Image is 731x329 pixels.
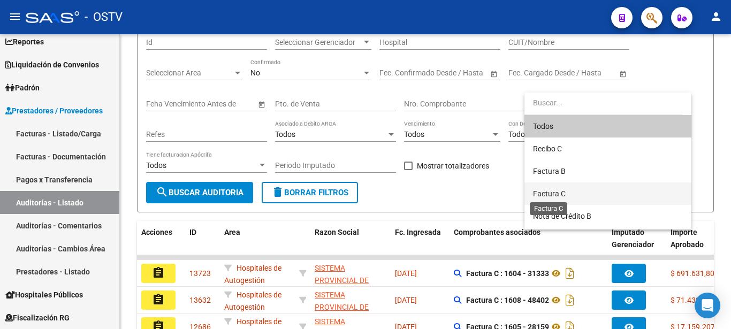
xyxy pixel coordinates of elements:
[533,212,591,220] span: Nota de Crédito B
[533,144,562,153] span: Recibo C
[533,189,566,198] span: Factura C
[533,115,683,137] span: Todos
[695,293,720,318] div: Open Intercom Messenger
[533,167,566,175] span: Factura B
[524,91,682,114] input: dropdown search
